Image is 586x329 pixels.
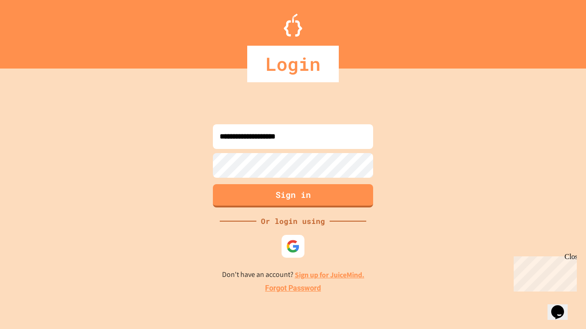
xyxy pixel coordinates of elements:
div: Login [247,46,339,82]
a: Forgot Password [265,283,321,294]
img: Logo.svg [284,14,302,37]
div: Chat with us now!Close [4,4,63,58]
button: Sign in [213,184,373,207]
img: google-icon.svg [286,239,300,253]
div: Or login using [256,216,330,227]
iframe: chat widget [548,292,577,320]
p: Don't have an account? [222,269,364,281]
iframe: chat widget [510,253,577,292]
a: Sign up for JuiceMind. [295,270,364,280]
